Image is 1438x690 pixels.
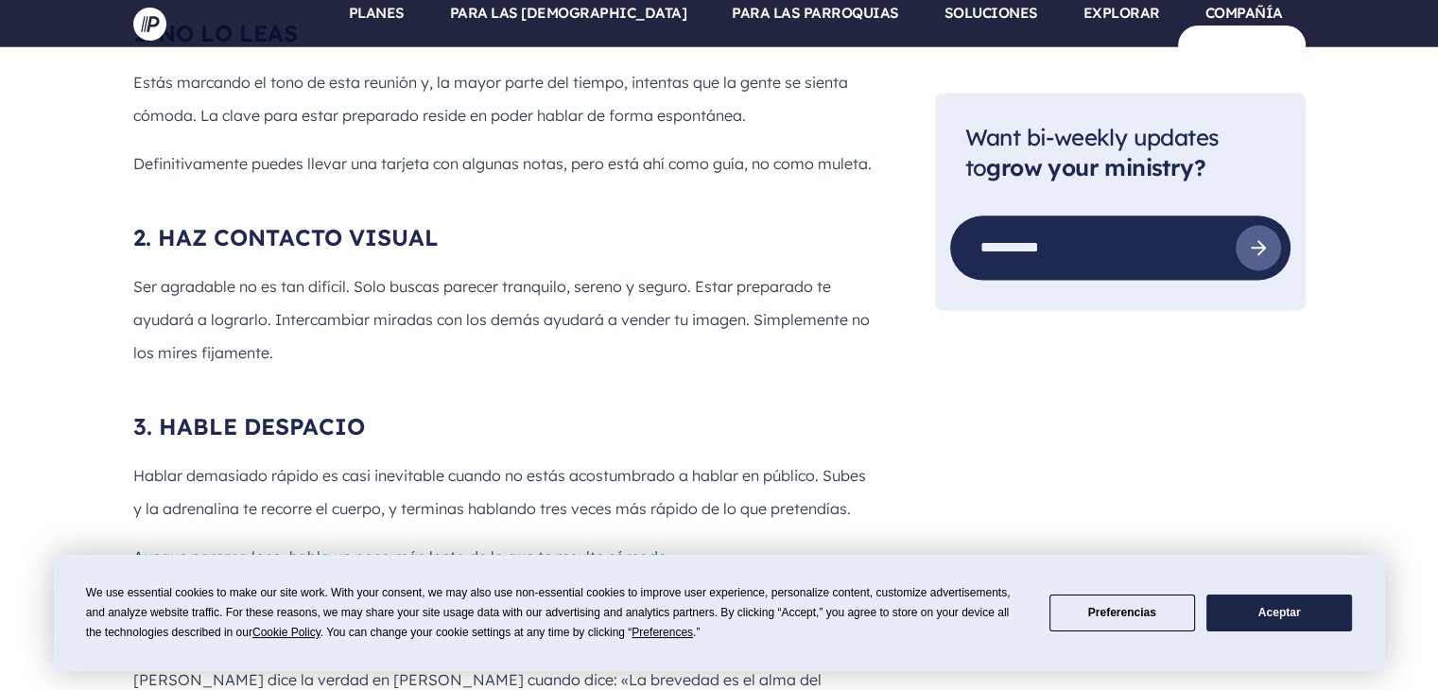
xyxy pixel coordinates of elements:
[133,153,872,172] font: Definitivamente puedes llevar una tarjeta con algunas notas, pero está ahí como guía, no como mul...
[965,123,1220,182] span: Want bi-weekly updates to
[632,626,693,639] span: Preferences
[450,4,687,22] font: PARA LAS [DEMOGRAPHIC_DATA]
[986,154,1205,182] strong: grow your ministry?
[1049,595,1195,631] button: Preferencias
[133,277,870,361] font: Ser agradable no es tan difícil. Solo buscas parecer tranquilo, sereno y seguro. Estar preparado ...
[1206,595,1352,631] button: Aceptar
[133,466,866,518] font: Hablar demasiado rápido es casi inevitable cuando no estás acostumbrado a hablar en público. Sube...
[1083,4,1160,22] font: EXPLORAR
[1258,606,1301,619] font: Aceptar
[133,73,848,125] font: Estás marcando el tono de esta reunión y, la mayor parte del tiempo, intentas que la gente se sie...
[86,583,1027,643] div: We use essential cookies to make our site work. With your consent, we may also use non-essential ...
[54,555,1385,671] div: Solicitud de consentimiento de cookies
[944,4,1038,22] font: SOLUCIONES
[1178,26,1306,64] a: COMENZAR
[732,4,899,22] font: PARA LAS PARROQUIAS
[133,223,439,251] font: 2. HAZ CONTACTO VISUAL
[1088,606,1156,619] font: Preferencias
[349,4,405,22] font: PLANES
[133,412,365,440] font: 3. HABLE DESPACIO
[133,546,671,565] font: Aunque parezca loco, habla un poco más lento de lo que te resulte cómodo.
[252,626,321,639] span: Cookie Policy
[1205,4,1283,22] font: COMPAÑÍA
[1202,36,1282,54] font: COMENZAR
